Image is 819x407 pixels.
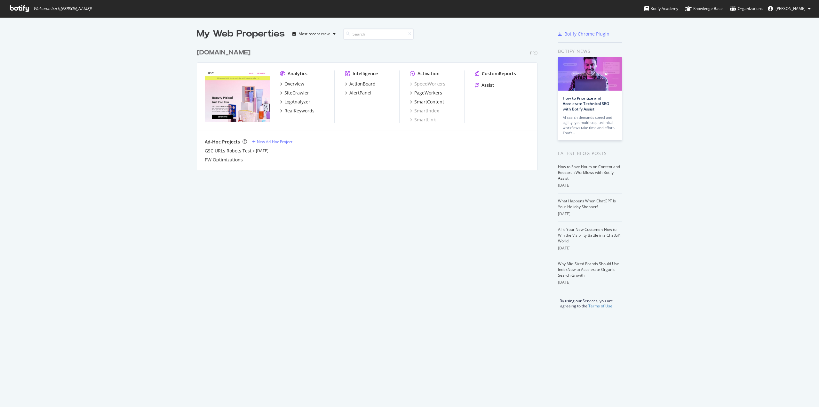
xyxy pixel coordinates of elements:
[410,99,444,105] a: SmartContent
[252,139,292,144] a: New Ad-Hoc Project
[353,70,378,77] div: Intelligence
[298,32,330,36] div: Most recent crawl
[644,5,678,12] div: Botify Academy
[205,70,270,122] img: ipsy.com
[482,70,516,77] div: CustomReports
[558,31,609,37] a: Botify Chrome Plugin
[558,211,622,217] div: [DATE]
[345,90,371,96] a: AlertPanel
[349,90,371,96] div: AlertPanel
[284,81,304,87] div: Overview
[284,90,309,96] div: SiteCrawler
[197,40,543,170] div: grid
[349,81,376,87] div: ActionBoard
[481,82,494,88] div: Assist
[558,261,619,278] a: Why Mid-Sized Brands Should Use IndexNow to Accelerate Organic Search Growth
[290,29,338,39] button: Most recent crawl
[558,48,622,55] div: Botify news
[685,5,723,12] div: Knowledge Base
[558,245,622,251] div: [DATE]
[763,4,816,14] button: [PERSON_NAME]
[205,148,251,154] a: GSC URLs Robots Test
[558,227,622,244] a: AI Is Your New Customer: How to Win the Visibility Battle in a ChatGPT World
[550,295,622,309] div: By using our Services, you are agreeing to the
[475,82,494,88] a: Assist
[197,48,253,57] a: [DOMAIN_NAME]
[284,108,314,114] div: RealKeywords
[288,70,307,77] div: Analytics
[414,99,444,105] div: SmartContent
[475,70,516,77] a: CustomReports
[410,117,436,123] a: SmartLink
[257,139,292,144] div: New Ad-Hoc Project
[730,5,763,12] div: Organizations
[197,48,250,57] div: [DOMAIN_NAME]
[775,6,806,11] span: Gautam Sundaresan
[410,81,445,87] a: SpeedWorkers
[588,303,612,309] a: Terms of Use
[284,99,310,105] div: LogAnalyzer
[280,90,309,96] a: SiteCrawler
[280,81,304,87] a: Overview
[558,280,622,285] div: [DATE]
[530,50,537,56] div: Pro
[558,198,616,209] a: What Happens When ChatGPT Is Your Holiday Shopper?
[280,99,310,105] a: LogAnalyzer
[563,95,609,112] a: How to Prioritize and Accelerate Technical SEO with Botify Assist
[205,139,240,145] div: Ad-Hoc Projects
[417,70,440,77] div: Activation
[410,108,439,114] a: SmartIndex
[563,115,617,135] div: AI search demands speed and agility, yet multi-step technical workflows take time and effort. Tha...
[256,148,268,153] a: [DATE]
[197,28,285,40] div: My Web Properties
[410,90,442,96] a: PageWorkers
[414,90,442,96] div: PageWorkers
[280,108,314,114] a: RealKeywords
[558,164,620,181] a: How to Save Hours on Content and Research Workflows with Botify Assist
[34,6,91,11] span: Welcome back, [PERSON_NAME] !
[345,81,376,87] a: ActionBoard
[343,28,414,40] input: Search
[558,183,622,188] div: [DATE]
[558,150,622,157] div: Latest Blog Posts
[564,31,609,37] div: Botify Chrome Plugin
[558,57,622,91] img: How to Prioritize and Accelerate Technical SEO with Botify Assist
[205,157,243,163] a: PW Optimizations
